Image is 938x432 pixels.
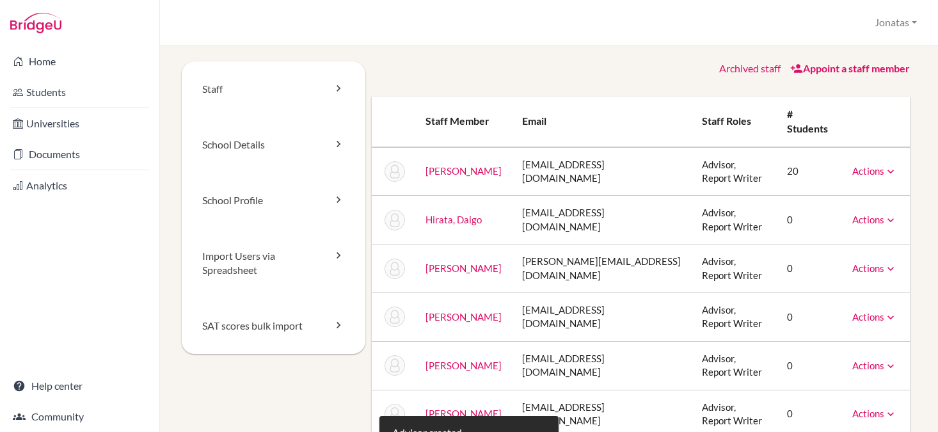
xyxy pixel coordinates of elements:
a: Help center [3,373,157,399]
a: Actions [852,408,897,419]
th: Email [512,97,692,147]
td: 0 [777,341,842,390]
a: Students [3,79,157,105]
a: Staff [182,61,365,117]
a: Home [3,49,157,74]
td: [EMAIL_ADDRESS][DOMAIN_NAME] [512,341,692,390]
td: [EMAIL_ADDRESS][DOMAIN_NAME] [512,196,692,244]
a: Import Users via Spreadsheet [182,228,365,299]
a: Actions [852,214,897,225]
img: Travis Holtzclaw [385,259,405,279]
td: 0 [777,244,842,293]
a: Actions [852,165,897,177]
a: Archived staff [719,62,781,74]
td: 20 [777,147,842,196]
td: [EMAIL_ADDRESS][DOMAIN_NAME] [512,293,692,342]
a: Hirata, Daigo [425,214,482,225]
img: Jonatas Cavani [385,161,405,182]
td: Advisor, Report Writer [692,147,777,196]
a: Documents [3,141,157,167]
td: 0 [777,196,842,244]
a: Actions [852,360,897,371]
th: Staff member [415,97,512,147]
a: Actions [852,311,897,323]
td: [EMAIL_ADDRESS][DOMAIN_NAME] [512,147,692,196]
a: School Details [182,117,365,173]
a: SAT scores bulk import [182,298,365,354]
a: Community [3,404,157,429]
td: [PERSON_NAME][EMAIL_ADDRESS][DOMAIN_NAME] [512,244,692,293]
td: Advisor, Report Writer [692,244,777,293]
img: Tomohiko Takasaki [385,404,405,424]
td: 0 [777,293,842,342]
a: [PERSON_NAME] [425,408,502,419]
td: Advisor, Report Writer [692,293,777,342]
td: Advisor, Report Writer [692,196,777,244]
a: School Profile [182,173,365,228]
a: Appoint a staff member [790,62,910,74]
img: Daigo Hirata [385,210,405,230]
img: Bridge-U [10,13,61,33]
button: Jonatas [869,11,923,35]
a: [PERSON_NAME] [425,262,502,274]
a: Analytics [3,173,157,198]
a: [PERSON_NAME] [425,165,502,177]
th: # students [777,97,842,147]
td: Advisor, Report Writer [692,341,777,390]
a: Universities [3,111,157,136]
a: [PERSON_NAME] [425,360,502,371]
img: Takeshi Shibata [385,355,405,376]
th: Staff roles [692,97,777,147]
img: Shaun Iwasawa [385,307,405,327]
a: Actions [852,262,897,274]
a: [PERSON_NAME] [425,311,502,323]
